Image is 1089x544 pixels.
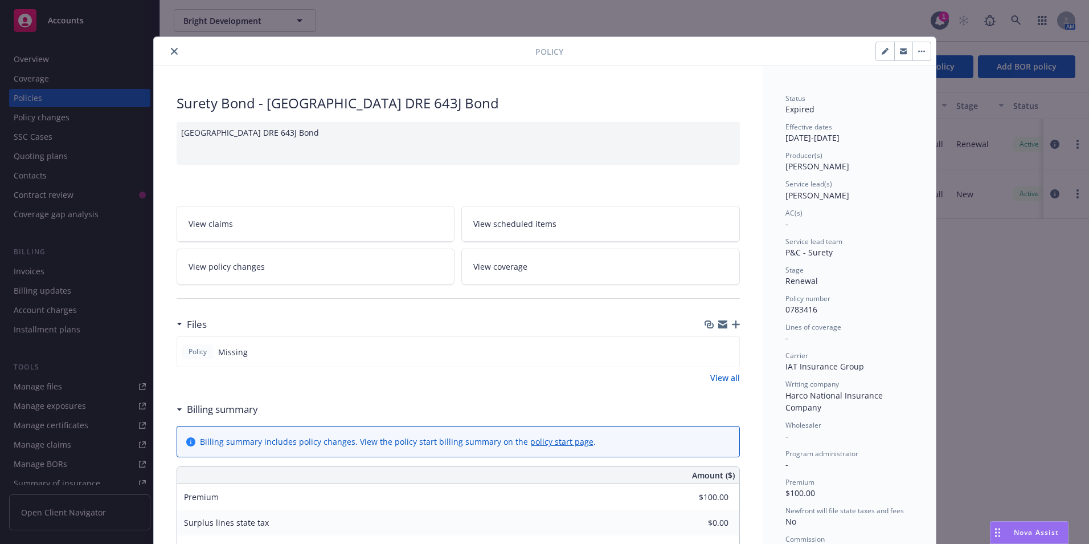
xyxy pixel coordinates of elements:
span: Wholesaler [785,420,821,430]
span: - [785,332,788,343]
div: Files [177,317,207,332]
span: - [785,459,788,470]
span: Policy number [785,294,830,303]
div: Billing summary [177,402,258,417]
span: Service lead(s) [785,179,832,189]
span: - [785,431,788,441]
span: Commission [785,534,825,544]
span: Premium [184,492,219,502]
a: View all [710,372,740,384]
div: Billing summary includes policy changes. View the policy start billing summary on the . [200,436,596,448]
span: Writing company [785,379,839,389]
a: View coverage [461,249,740,285]
span: Renewal [785,275,818,286]
span: 0783416 [785,304,817,315]
div: [GEOGRAPHIC_DATA] DRE 643J Bond [177,122,740,165]
span: Stage [785,265,804,275]
span: AC(s) [785,208,803,218]
a: View policy changes [177,249,455,285]
span: Amount ($) [692,469,735,481]
span: Lines of coverage [785,322,841,332]
span: Premium [785,477,814,487]
span: View claims [189,218,233,230]
button: close [167,44,181,58]
input: 0.00 [661,514,735,531]
span: Nova Assist [1014,527,1059,537]
span: [PERSON_NAME] [785,161,849,172]
span: [PERSON_NAME] [785,190,849,201]
a: View scheduled items [461,206,740,242]
div: Surety Bond - [GEOGRAPHIC_DATA] DRE 643J Bond [177,94,740,113]
span: $100.00 [785,488,815,498]
span: IAT Insurance Group [785,361,864,372]
span: - [785,218,788,229]
span: Producer(s) [785,151,822,160]
span: Program administrator [785,449,858,458]
span: Missing [218,346,248,358]
span: Harco National Insurance Company [785,390,885,413]
span: Effective dates [785,122,832,132]
a: View claims [177,206,455,242]
span: Newfront will file state taxes and fees [785,506,904,515]
span: Status [785,94,805,103]
span: Carrier [785,351,808,360]
span: Policy [535,46,563,58]
span: Policy [186,347,209,357]
button: Nova Assist [990,521,1068,544]
span: Surplus lines state tax [184,517,269,528]
span: No [785,516,796,527]
h3: Billing summary [187,402,258,417]
span: P&C - Surety [785,247,833,258]
div: Drag to move [990,522,1005,543]
input: 0.00 [661,489,735,506]
a: policy start page [530,436,593,447]
span: Service lead team [785,237,842,246]
span: View policy changes [189,261,265,273]
span: Expired [785,104,814,115]
h3: Files [187,317,207,332]
span: View coverage [473,261,527,273]
div: [DATE] - [DATE] [785,122,913,144]
span: View scheduled items [473,218,556,230]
